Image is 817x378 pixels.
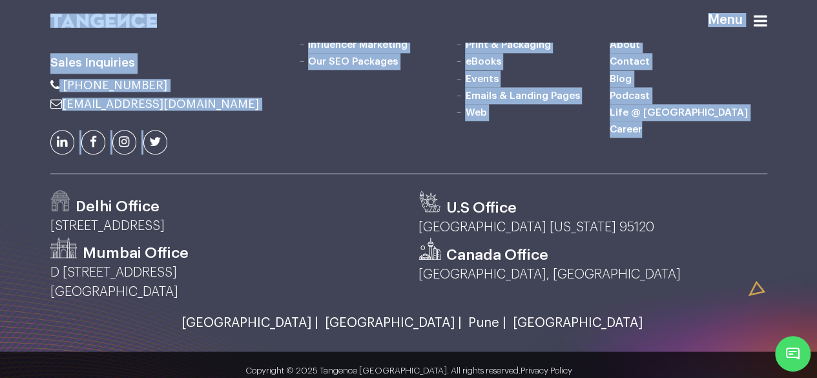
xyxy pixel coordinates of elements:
[610,107,748,118] a: Life @ [GEOGRAPHIC_DATA]
[465,39,550,50] a: Print & Packaging
[50,263,399,302] p: D [STREET_ADDRESS] [GEOGRAPHIC_DATA]
[63,79,167,91] span: [PHONE_NUMBER]
[610,56,650,67] a: Contact
[50,216,399,236] p: [STREET_ADDRESS]
[446,198,517,218] h3: U.S Office
[465,56,501,67] a: eBooks
[775,336,811,372] span: Chat Widget
[462,316,506,330] a: Pune |
[50,98,259,110] a: [EMAIL_ADDRESS][DOMAIN_NAME]
[610,39,640,50] a: About
[175,316,318,330] a: [GEOGRAPHIC_DATA] |
[610,74,632,84] a: Blog
[419,218,767,237] p: [GEOGRAPHIC_DATA] [US_STATE] 95120
[506,316,643,330] a: [GEOGRAPHIC_DATA]
[465,107,486,118] a: Web
[50,190,70,211] img: Path-529.png
[50,53,276,74] h6: Sales Inquiries
[76,197,160,216] h3: Delhi Office
[610,90,650,101] a: Podcast
[419,237,441,260] img: canada.svg
[83,244,189,263] h3: Mumbai Office
[446,246,548,265] h3: Canada Office
[465,90,579,101] a: Emails & Landing Pages
[308,56,398,67] a: Our SEO Packages
[50,79,167,91] a: [PHONE_NUMBER]
[610,124,642,134] a: Career
[308,39,408,50] a: Influencer Marketing
[521,366,572,375] a: Privacy Policy
[465,74,498,84] a: Events
[419,265,767,284] p: [GEOGRAPHIC_DATA], [GEOGRAPHIC_DATA]
[318,316,462,330] a: [GEOGRAPHIC_DATA] |
[419,190,441,213] img: us.svg
[50,237,78,258] img: Path-530.png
